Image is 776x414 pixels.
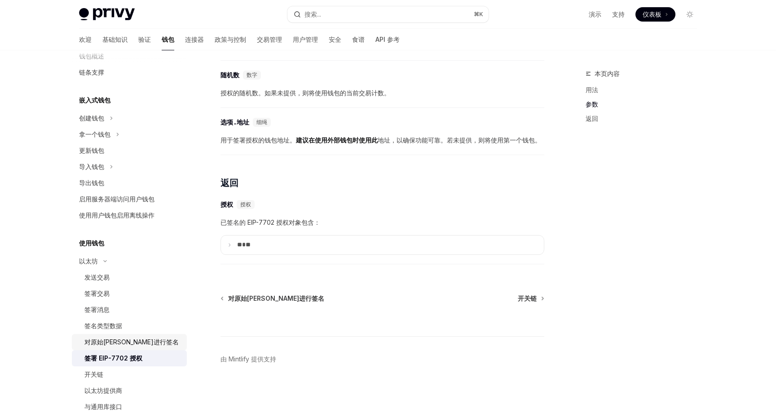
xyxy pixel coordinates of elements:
[162,36,174,43] font: 钱包
[79,257,98,265] font: 以太坊
[185,29,204,50] a: 连接器
[72,175,187,191] a: 导出钱包
[72,207,187,223] a: 使用用户钱包启用离线操作
[257,29,282,50] a: 交易管理
[612,10,625,19] a: 支持
[352,36,365,43] font: 食谱
[518,294,543,303] a: 开关链
[79,29,92,50] a: 欢迎
[72,191,187,207] a: 启用服务器端访问用户钱包
[586,86,598,93] font: 用法
[84,273,110,281] font: 发送交易
[79,8,135,21] img: 灯光标志
[84,387,122,394] font: 以太坊提供商
[257,36,282,43] font: 交易管理
[72,383,187,399] a: 以太坊提供商
[586,83,704,97] a: 用法
[215,36,246,43] font: 政策与控制
[479,11,483,18] font: K
[79,239,104,247] font: 使用钱包
[220,218,320,226] font: 已签名的 EIP-7702 授权对象包含：
[79,147,104,154] font: 更新钱包
[138,29,151,50] a: 验证
[79,36,92,43] font: 欢迎
[84,289,110,297] font: 签署交易
[84,403,122,410] font: 与通用库接口
[221,294,324,303] a: 对原始[PERSON_NAME]进行签名
[79,130,110,138] font: 拿一个钱包
[79,114,104,122] font: 创建钱包
[329,29,341,50] a: 安全
[586,115,598,122] font: 返回
[220,118,249,126] font: 选项.地址
[72,285,187,302] a: 签署交易
[612,10,625,18] font: 支持
[220,355,276,363] font: 由 Mintlify 提供支持
[220,200,233,209] font: 授权
[185,36,204,43] font: 连接器
[138,36,151,43] font: 验证
[304,10,321,18] font: 搜索...
[220,355,276,364] a: 由 Mintlify 提供支持
[72,366,187,383] a: 开关链
[586,111,704,126] a: 返回
[220,71,239,79] font: 随机数
[518,294,537,302] font: 开关链
[162,29,174,50] a: 钱包
[72,64,187,80] a: 链条支撑
[72,302,187,318] a: 签署消息
[643,10,661,18] font: 仪表板
[79,96,110,104] font: 嵌入式钱包
[586,97,704,111] a: 参数
[79,211,154,219] font: 使用用户钱包启用离线操作
[72,334,187,350] a: 对原始[PERSON_NAME]进行签名
[84,322,122,329] font: 签名类型数据
[352,29,365,50] a: 食谱
[72,350,187,366] a: 签署 EIP-7702 授权
[102,36,128,43] font: 基础知识
[102,29,128,50] a: 基础知识
[220,136,296,144] font: 用于签署授权的钱包地址。
[375,29,400,50] a: API 参考
[220,89,390,97] font: 授权的随机数。如果未提供，则将使用钱包的当前交易计数。
[240,201,251,208] font: 授权
[247,71,257,79] font: 数字
[378,136,541,144] font: 地址，以确保功能可靠。若未提供，则将使用第一个钱包。
[586,100,598,108] font: 参数
[293,36,318,43] font: 用户管理
[375,36,400,43] font: API 参考
[72,269,187,285] a: 发送交易
[595,70,620,77] font: 本页内容
[220,178,238,188] font: 返回
[72,142,187,159] a: 更新钱包
[84,370,103,378] font: 开关链
[79,163,104,170] font: 导入钱包
[474,11,479,18] font: ⌘
[79,179,104,187] font: 导出钱包
[293,29,318,50] a: 用户管理
[228,294,324,302] font: 对原始[PERSON_NAME]进行签名
[287,6,489,22] button: 搜索...⌘K
[589,10,601,18] font: 演示
[683,7,697,22] button: 切换暗模式
[84,306,110,313] font: 签署消息
[84,354,142,362] font: 签署 EIP-7702 授权
[79,195,154,203] font: 启用服务器端访问用户钱包
[72,318,187,334] a: 签名类型数据
[215,29,246,50] a: 政策与控制
[84,338,179,346] font: 对原始[PERSON_NAME]进行签名
[329,36,341,43] font: 安全
[256,119,267,126] font: 细绳
[589,10,601,19] a: 演示
[635,7,675,22] a: 仪表板
[296,136,378,144] font: 建议在使用外部钱包时使用此
[79,68,104,76] font: 链条支撑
